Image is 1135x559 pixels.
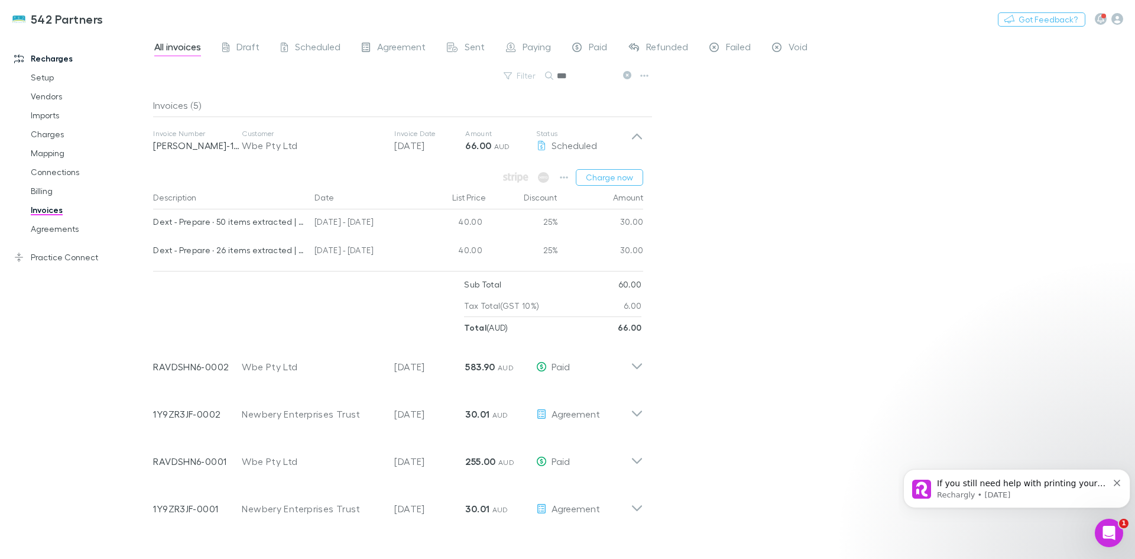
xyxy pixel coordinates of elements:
[1095,519,1123,547] iframe: Intercom live chat
[19,144,160,163] a: Mapping
[536,129,631,138] p: Status
[242,502,382,516] div: Newbery Enterprises Trust
[535,169,552,186] span: Available when invoice is finalised
[487,238,558,266] div: 25%
[394,407,465,421] p: [DATE]
[19,68,160,87] a: Setup
[242,129,382,138] p: Customer
[310,209,416,238] div: [DATE] - [DATE]
[5,5,111,33] a: 542 Partners
[153,407,242,421] p: 1Y9ZR3JF-0002
[726,41,751,56] span: Failed
[19,163,160,182] a: Connections
[465,361,495,373] strong: 583.90
[465,140,491,151] strong: 66.00
[589,41,607,56] span: Paid
[144,433,653,480] div: RAVDSHN6-0001Wbe Pty Ltd[DATE]255.00 AUDPaid
[31,12,103,26] h3: 542 Partners
[558,238,644,266] div: 30.00
[242,360,382,374] div: Wbe Pty Ltd
[153,360,242,374] p: RAVDSHN6-0002
[465,408,489,420] strong: 30.01
[492,411,508,419] span: AUD
[153,454,242,468] p: RAVDSHN6-0001
[465,41,485,56] span: Sent
[498,363,514,372] span: AUD
[12,12,26,26] img: 542 Partners's Logo
[416,238,487,266] div: 40.00
[464,322,487,332] strong: Total
[153,238,305,263] div: Dext - Prepare · 26 items extracted | WBE Pty Ltd
[154,41,201,56] span: All invoices
[153,209,305,234] div: Dext - Prepare · 50 items extracted | WBE Pty Ltd
[19,106,160,125] a: Imports
[394,138,465,153] p: [DATE]
[242,407,382,421] div: Newbery Enterprises Trust
[144,338,653,386] div: RAVDSHN6-0002Wbe Pty Ltd[DATE]583.90 AUDPaid
[624,295,641,316] p: 6.00
[2,49,160,68] a: Recharges
[498,458,514,467] span: AUD
[464,295,539,316] p: Tax Total (GST 10%)
[498,69,543,83] button: Filter
[377,41,426,56] span: Agreement
[552,503,600,514] span: Agreement
[465,503,489,515] strong: 30.01
[295,41,340,56] span: Scheduled
[144,480,653,528] div: 1Y9ZR3JF-0001Newbery Enterprises Trust[DATE]30.01 AUDAgreement
[465,129,536,138] p: Amount
[494,142,510,151] span: AUD
[19,201,160,219] a: Invoices
[2,248,160,267] a: Practice Connect
[153,129,242,138] p: Invoice Number
[899,444,1135,527] iframe: Intercom notifications message
[552,455,570,467] span: Paid
[465,455,495,467] strong: 255.00
[236,41,260,56] span: Draft
[464,317,508,338] p: ( AUD )
[552,408,600,419] span: Agreement
[394,454,465,468] p: [DATE]
[394,360,465,374] p: [DATE]
[242,454,382,468] div: Wbe Pty Ltd
[998,12,1085,27] button: Got Feedback?
[310,238,416,266] div: [DATE] - [DATE]
[394,502,465,516] p: [DATE]
[523,41,551,56] span: Paying
[789,41,808,56] span: Void
[552,140,597,151] span: Scheduled
[492,505,508,514] span: AUD
[487,209,558,238] div: 25%
[19,182,160,201] a: Billing
[242,138,382,153] div: Wbe Pty Ltd
[552,361,570,372] span: Paid
[618,274,642,295] p: 60.00
[19,125,160,144] a: Charges
[558,209,644,238] div: 30.00
[19,219,160,238] a: Agreements
[19,87,160,106] a: Vendors
[576,169,643,186] button: Charge now
[646,41,688,56] span: Refunded
[144,386,653,433] div: 1Y9ZR3JF-0002Newbery Enterprises Trust[DATE]30.01 AUDAgreement
[500,169,531,186] span: Available when invoice is finalised
[416,209,487,238] div: 40.00
[144,117,653,164] div: Invoice Number[PERSON_NAME]-1547CustomerWbe Pty LtdInvoice Date[DATE]Amount66.00 AUDStatusScheduled
[394,129,465,138] p: Invoice Date
[464,274,501,295] p: Sub Total
[618,322,642,332] strong: 66.00
[153,138,242,153] p: [PERSON_NAME]-1547
[153,502,242,516] p: 1Y9ZR3JF-0001
[1119,519,1128,528] span: 1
